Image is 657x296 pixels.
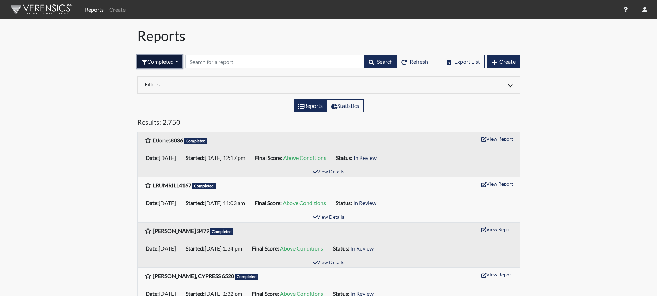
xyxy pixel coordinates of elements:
[310,213,347,222] button: View Details
[283,200,326,206] span: Above Conditions
[252,245,279,252] b: Final Score:
[153,137,183,143] b: DJones8036
[107,3,128,17] a: Create
[310,258,347,267] button: View Details
[336,154,352,161] b: Status:
[377,58,393,65] span: Search
[184,138,208,144] span: Completed
[410,58,428,65] span: Refresh
[350,245,374,252] span: In Review
[139,81,518,89] div: Click to expand/collapse filters
[192,183,216,189] span: Completed
[487,55,520,68] button: Create
[327,99,364,112] label: View statistics about completed interviews
[478,269,516,280] button: View Report
[143,152,183,163] li: [DATE]
[478,178,516,189] button: View Report
[186,200,205,206] b: Started:
[354,154,377,161] span: In Review
[82,3,107,17] a: Reports
[336,200,352,206] b: Status:
[143,243,183,254] li: [DATE]
[499,58,516,65] span: Create
[153,273,234,279] b: [PERSON_NAME], CYPRESS 6520
[145,81,323,88] h6: Filters
[137,28,520,44] h1: Reports
[186,245,205,252] b: Started:
[146,245,159,252] b: Date:
[185,55,365,68] input: Search by Registration ID, Interview Number, or Investigation Name.
[146,154,159,161] b: Date:
[137,55,182,68] button: Completed
[353,200,376,206] span: In Review
[333,245,349,252] b: Status:
[153,227,209,234] b: [PERSON_NAME] 3479
[478,224,516,235] button: View Report
[146,200,159,206] b: Date:
[294,99,327,112] label: View the list of reports
[183,243,249,254] li: [DATE] 1:34 pm
[397,55,432,68] button: Refresh
[280,245,323,252] span: Above Conditions
[143,197,183,208] li: [DATE]
[235,274,259,280] span: Completed
[364,55,397,68] button: Search
[255,154,282,161] b: Final Score:
[186,154,205,161] b: Started:
[183,197,252,208] li: [DATE] 11:03 am
[454,58,480,65] span: Export List
[210,228,234,235] span: Completed
[137,55,182,68] div: Filter by interview status
[153,182,191,188] b: LRUMRILL4167
[255,200,282,206] b: Final Score:
[283,154,326,161] span: Above Conditions
[183,152,252,163] li: [DATE] 12:17 pm
[443,55,485,68] button: Export List
[310,167,347,177] button: View Details
[137,118,520,129] h5: Results: 2,750
[478,133,516,144] button: View Report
